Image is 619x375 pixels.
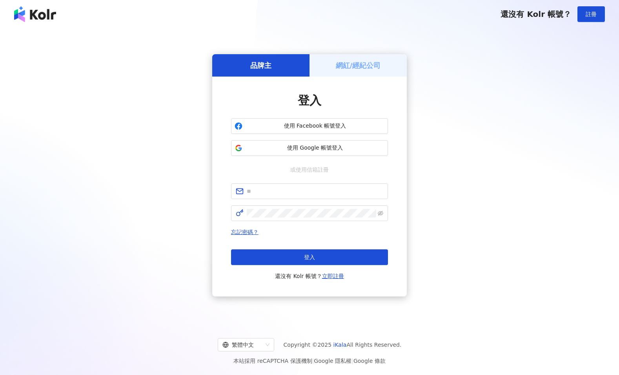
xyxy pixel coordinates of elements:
span: 使用 Facebook 帳號登入 [246,122,384,130]
button: 使用 Google 帳號登入 [231,140,388,156]
span: | [312,358,314,364]
span: | [351,358,353,364]
span: 登入 [304,254,315,260]
img: logo [14,6,56,22]
span: Copyright © 2025 All Rights Reserved. [284,340,402,349]
a: Google 條款 [353,358,386,364]
span: 註冊 [586,11,597,17]
span: 還沒有 Kolr 帳號？ [501,9,571,19]
button: 登入 [231,249,388,265]
a: 立即註冊 [322,273,344,279]
span: 本站採用 reCAPTCHA 保護機制 [233,356,385,366]
span: 還沒有 Kolr 帳號？ [275,271,344,281]
h5: 品牌主 [250,60,271,70]
div: 繁體中文 [222,338,262,351]
a: Google 隱私權 [314,358,351,364]
span: 或使用信箱註冊 [285,165,334,174]
a: iKala [333,342,347,348]
span: eye-invisible [378,210,383,216]
h5: 網紅/經紀公司 [336,60,381,70]
button: 使用 Facebook 帳號登入 [231,118,388,134]
a: 忘記密碼？ [231,229,259,235]
span: 登入 [298,93,321,107]
span: 使用 Google 帳號登入 [246,144,384,152]
button: 註冊 [577,6,605,22]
